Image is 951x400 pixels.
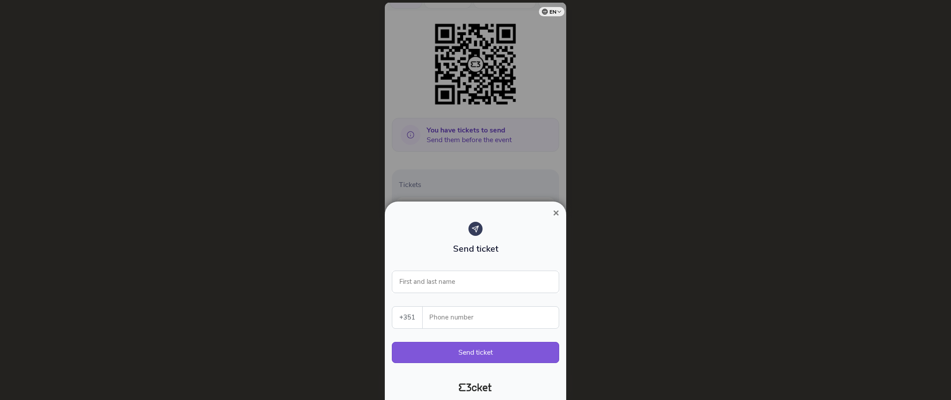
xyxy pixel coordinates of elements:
label: Phone number [423,307,560,328]
span: × [553,207,559,219]
input: First and last name [392,271,559,293]
input: Phone number [430,307,559,328]
span: Send ticket [453,243,498,255]
button: Send ticket [392,342,559,363]
label: First and last name [392,271,463,293]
